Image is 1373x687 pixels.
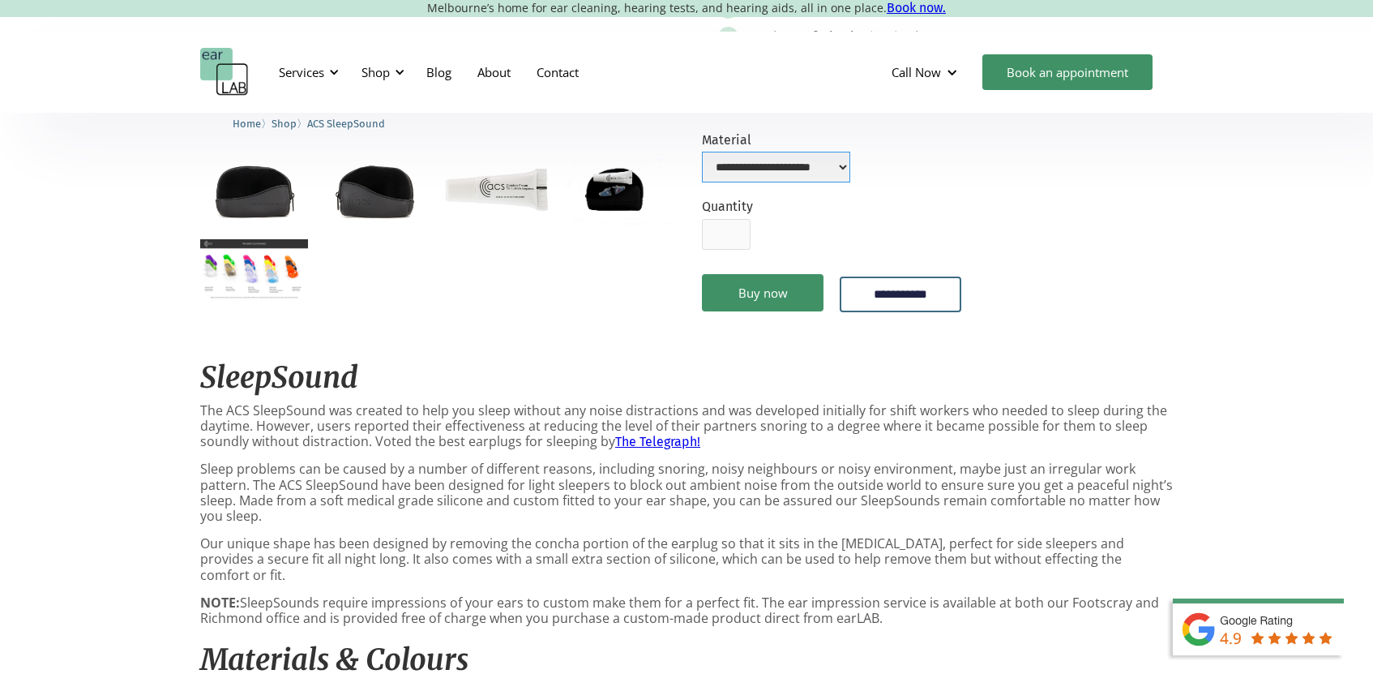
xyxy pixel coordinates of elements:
a: open lightbox [563,154,671,226]
a: open lightbox [321,154,429,225]
strong: NOTE: [200,594,240,612]
p: SleepSounds require impressions of your ears to custom make them for a perfect fit. The ear impre... [200,595,1173,626]
a: ACS SleepSound [307,115,385,131]
label: Quantity [702,199,753,214]
a: Buy now [702,274,823,311]
em: SleepSound [200,359,358,396]
a: Book an appointment [982,54,1153,90]
a: Home [233,115,261,131]
a: Blog [413,49,464,96]
a: Shop [272,115,297,131]
div: Services [269,48,344,97]
p: Our unique shape has been designed by removing the concha portion of the earplug so that it sits ... [200,536,1173,583]
p: Sleep problems can be caused by a number of different reasons, including snoring, noisy neighbour... [200,462,1173,524]
a: open lightbox [200,239,308,300]
a: home [200,48,249,97]
div: Book your fitting in the checkout [751,29,941,45]
div: Call Now [879,48,974,97]
em: Materials & Colours [200,642,468,678]
span: Shop [272,118,297,130]
a: open lightbox [443,154,550,225]
p: The ACS SleepSound was created to help you sleep without any noise distractions and was developed... [200,403,1173,450]
span: Home [233,118,261,130]
div: Call Now [892,64,941,80]
div: Shop [361,64,390,80]
a: Contact [524,49,592,96]
a: About [464,49,524,96]
div: Shop [352,48,409,97]
li: 〉 [233,115,272,132]
div: Services [279,64,324,80]
li: 〉 [272,115,307,132]
a: The Telegraph! [615,434,700,449]
a: open lightbox [200,154,308,225]
span: ACS SleepSound [307,118,385,130]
